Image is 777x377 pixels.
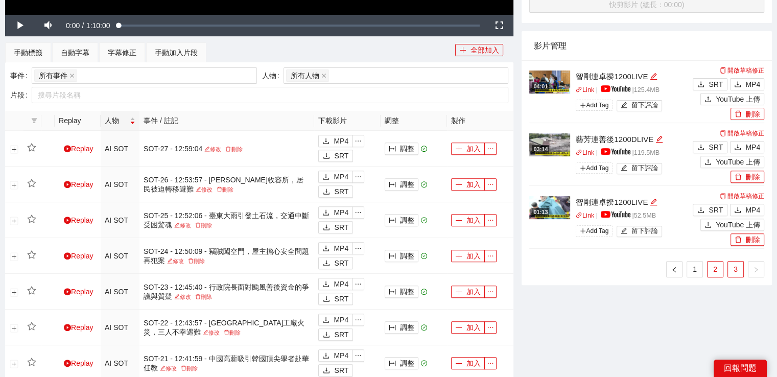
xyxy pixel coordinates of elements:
button: downloadSRT [318,150,353,162]
span: download [322,352,329,360]
button: delete刪除 [731,108,764,120]
button: 展開行 [10,324,18,332]
button: delete刪除 [731,233,764,246]
span: MP4 [334,135,348,147]
a: Replay [64,145,93,153]
a: 刪除 [223,146,244,152]
p: | | 52.5 MB [576,211,690,221]
span: ellipsis [485,145,496,152]
span: ellipsis [352,352,364,359]
span: MP4 [334,278,348,290]
button: left [666,261,682,277]
span: plus [580,165,586,171]
span: download [322,316,329,324]
a: Replay [64,323,93,332]
span: link [576,212,582,219]
span: plus [455,217,462,225]
span: Add Tag [576,100,613,111]
button: plus加入 [451,143,485,155]
span: delete [181,365,186,371]
span: left [671,267,677,273]
span: Add Tag [576,162,613,174]
span: delete [195,222,201,228]
span: delete [225,146,231,152]
span: close [321,73,326,78]
a: Replay [64,216,93,224]
span: Add Tag [576,225,613,237]
span: SRT [709,142,723,153]
a: 修改 [165,258,186,264]
button: downloadMP4 [318,314,352,326]
button: Fullscreen [485,15,513,36]
span: column-width [389,252,396,261]
span: ellipsis [352,245,364,252]
button: edit留下評論 [617,226,662,237]
li: 1 [687,261,703,277]
button: edit留下評論 [617,163,662,174]
span: plus [580,102,586,108]
span: edit [174,222,180,228]
span: download [323,367,330,375]
span: copy [720,130,726,136]
button: downloadSRT [318,185,353,198]
div: 編輯 [650,196,657,208]
th: 調整 [381,111,447,131]
span: MP4 [745,79,760,90]
span: 1:10:00 [86,21,110,30]
span: check-circle [421,146,428,152]
span: star [27,215,36,224]
button: downloadSRT [318,257,353,269]
span: delete [735,236,742,244]
img: yt_logo_rgb_light.a676ea31.png [601,211,630,218]
a: 修改 [158,365,179,371]
span: download [322,245,329,253]
button: plus加入 [451,357,485,369]
span: plus [455,288,462,296]
span: upload [704,221,712,229]
button: 展開行 [10,145,18,153]
img: yt_logo_rgb_light.a676ea31.png [601,85,630,92]
span: edit [621,102,627,109]
span: delete [188,258,194,264]
a: 3 [728,262,743,277]
a: 刪除 [186,258,207,264]
label: 事件 [10,67,32,84]
span: download [323,295,330,303]
span: MP4 [334,350,348,361]
span: copy [720,67,726,74]
img: 07118f8e-e951-434e-ab39-594e34805167.jpg [529,196,570,219]
a: 刪除 [179,365,200,371]
span: ellipsis [485,288,496,295]
span: delete [195,294,201,299]
span: ellipsis [352,280,364,288]
div: 智剛連卓揆1200LIVE [576,70,690,83]
button: uploadYouTube 上傳 [700,156,764,168]
span: download [322,137,329,146]
span: plus [459,46,466,55]
button: ellipsis [352,349,364,362]
button: downloadMP4 [730,204,764,216]
a: 修改 [201,329,222,336]
button: uploadYouTube 上傳 [700,219,764,231]
button: ellipsis [352,171,364,183]
li: 上一頁 [666,261,682,277]
span: SRT [709,204,723,216]
span: download [734,81,741,89]
span: ellipsis [485,252,496,260]
li: 下一頁 [748,261,764,277]
button: downloadSRT [693,204,727,216]
a: 1 [687,262,702,277]
span: copy [720,193,726,199]
div: 手動標籤 [14,47,42,58]
a: linkLink [576,86,594,93]
span: star [27,250,36,260]
span: column-width [389,145,396,153]
span: download [322,280,329,289]
span: SRT [334,293,348,304]
div: 01:13 [532,208,549,217]
span: edit [650,198,657,206]
th: 下載影片 [314,111,381,131]
span: play-circle [64,252,71,260]
div: AI SOT [105,358,135,369]
span: delete [224,329,229,335]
